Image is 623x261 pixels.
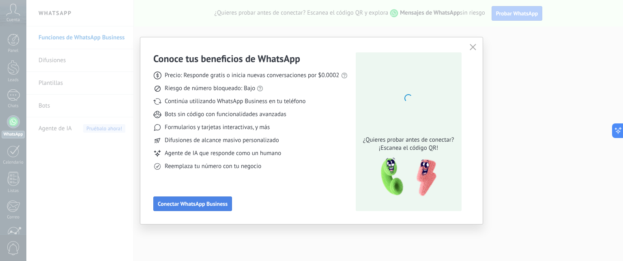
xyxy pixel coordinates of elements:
[165,84,255,93] span: Riesgo de número bloqueado: Bajo
[374,155,438,199] img: qr-pic-1x.png
[361,144,456,152] span: ¡Escanea el código QR!
[361,136,456,144] span: ¿Quieres probar antes de conectar?
[165,123,270,132] span: Formularios y tarjetas interactivas, y más
[158,201,228,207] span: Conectar WhatsApp Business
[153,52,300,65] h3: Conoce tus beneficios de WhatsApp
[165,71,339,80] span: Precio: Responde gratis o inicia nuevas conversaciones por $0.0002
[165,149,281,157] span: Agente de IA que responde como un humano
[165,110,286,119] span: Bots sin código con funcionalidades avanzadas
[165,136,279,145] span: Difusiones de alcance masivo personalizado
[165,97,305,106] span: Continúa utilizando WhatsApp Business en tu teléfono
[153,196,232,211] button: Conectar WhatsApp Business
[165,162,261,170] span: Reemplaza tu número con tu negocio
